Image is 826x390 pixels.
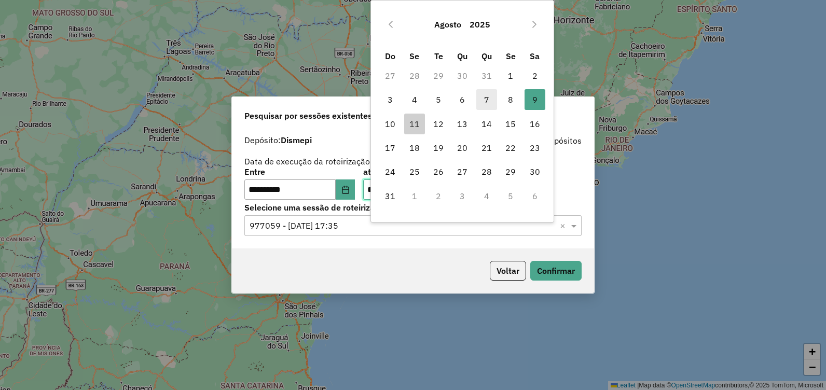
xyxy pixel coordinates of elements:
[426,136,450,160] td: 19
[522,112,546,136] td: 16
[385,51,395,61] span: Do
[450,64,474,88] td: 30
[525,137,545,158] span: 23
[450,160,474,184] td: 27
[475,184,499,208] td: 4
[476,114,497,134] span: 14
[380,161,401,182] span: 24
[499,64,522,88] td: 1
[490,261,526,281] button: Voltar
[457,51,467,61] span: Qu
[281,135,312,145] strong: Dismepi
[452,89,473,110] span: 6
[525,161,545,182] span: 30
[500,89,521,110] span: 8
[522,160,546,184] td: 30
[363,165,474,178] label: até
[499,88,522,112] td: 8
[428,114,449,134] span: 12
[380,114,401,134] span: 10
[475,160,499,184] td: 28
[336,179,355,200] button: Choose Date
[244,134,312,146] label: Depósito:
[378,64,402,88] td: 27
[452,161,473,182] span: 27
[426,160,450,184] td: 26
[434,51,443,61] span: Te
[499,136,522,160] td: 22
[428,137,449,158] span: 19
[450,136,474,160] td: 20
[403,160,426,184] td: 25
[499,160,522,184] td: 29
[499,112,522,136] td: 15
[465,12,494,37] button: Choose Year
[526,16,543,33] button: Next Month
[404,114,425,134] span: 11
[522,136,546,160] td: 23
[426,64,450,88] td: 29
[428,89,449,110] span: 5
[450,184,474,208] td: 3
[428,161,449,182] span: 26
[244,155,373,168] label: Data de execução da roteirização:
[530,51,540,61] span: Sa
[378,184,402,208] td: 31
[522,64,546,88] td: 2
[450,88,474,112] td: 6
[403,88,426,112] td: 4
[404,161,425,182] span: 25
[426,112,450,136] td: 12
[475,112,499,136] td: 14
[409,51,419,61] span: Se
[500,161,521,182] span: 29
[403,184,426,208] td: 1
[404,137,425,158] span: 18
[244,165,355,178] label: Entre
[525,65,545,86] span: 2
[403,64,426,88] td: 28
[378,88,402,112] td: 3
[560,219,569,232] span: Clear all
[378,136,402,160] td: 17
[525,114,545,134] span: 16
[430,12,465,37] button: Choose Month
[380,89,401,110] span: 3
[452,114,473,134] span: 13
[452,137,473,158] span: 20
[522,184,546,208] td: 6
[475,136,499,160] td: 21
[404,89,425,110] span: 4
[476,161,497,182] span: 28
[481,51,492,61] span: Qu
[378,160,402,184] td: 24
[244,201,582,214] label: Selecione uma sessão de roteirização:
[403,112,426,136] td: 11
[506,51,516,61] span: Se
[380,186,401,206] span: 31
[378,112,402,136] td: 10
[426,184,450,208] td: 2
[500,114,521,134] span: 15
[530,261,582,281] button: Confirmar
[500,65,521,86] span: 1
[522,88,546,112] td: 9
[499,184,522,208] td: 5
[403,136,426,160] td: 18
[475,64,499,88] td: 31
[382,16,399,33] button: Previous Month
[450,112,474,136] td: 13
[380,137,401,158] span: 17
[244,109,372,122] span: Pesquisar por sessões existentes
[476,137,497,158] span: 21
[500,137,521,158] span: 22
[426,88,450,112] td: 5
[475,88,499,112] td: 7
[525,89,545,110] span: 9
[476,89,497,110] span: 7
